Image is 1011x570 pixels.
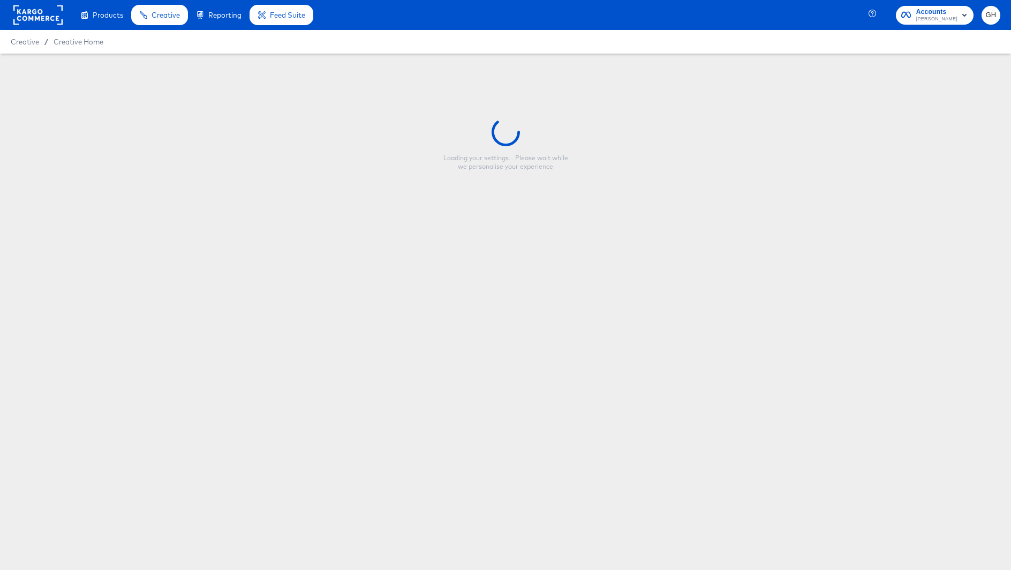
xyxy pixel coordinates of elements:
span: GH [986,9,996,21]
a: Creative Home [54,37,103,46]
span: / [39,37,54,46]
div: Loading your settings... Please wait while we personalise your experience [439,154,572,171]
span: Accounts [916,6,957,18]
button: GH [982,6,1000,25]
span: Feed Suite [270,11,305,19]
span: Creative [152,11,180,19]
span: Creative [11,37,39,46]
button: Accounts[PERSON_NAME] [896,6,974,25]
span: Products [93,11,123,19]
span: Reporting [208,11,242,19]
span: [PERSON_NAME] [916,15,957,24]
